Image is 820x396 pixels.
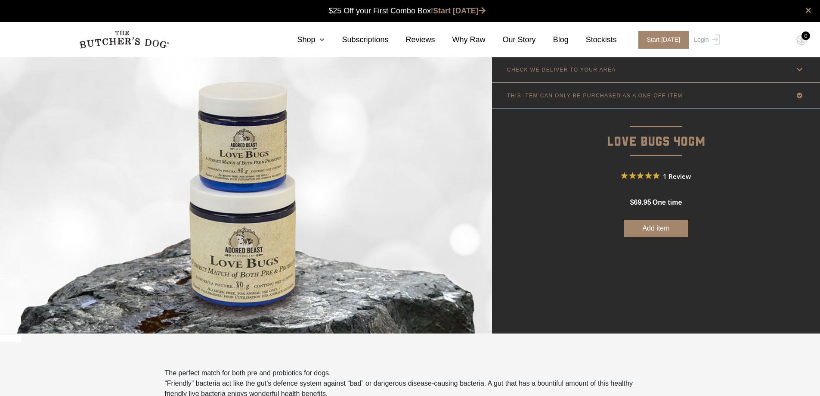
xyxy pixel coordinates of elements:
[492,109,820,152] p: Love Bugs 40gm
[634,199,651,206] span: 69.95
[492,57,820,82] a: CHECK WE DELIVER TO YOUR AREA
[435,34,486,46] a: Why Raw
[630,31,692,49] a: Start [DATE]
[325,34,388,46] a: Subscriptions
[389,34,435,46] a: Reviews
[507,93,683,99] p: THIS ITEM CAN ONLY BE PURCHASED AS A ONE-OFF ITEM
[433,6,486,15] a: Start [DATE]
[630,199,634,206] span: $
[165,368,656,378] p: The perfect match for both pre and probiotics for dogs.
[663,169,691,182] span: 1 Review
[486,34,536,46] a: Our Story
[536,34,569,46] a: Blog
[638,31,689,49] span: Start [DATE]
[796,34,807,46] img: TBD_Cart-Empty.png
[569,34,617,46] a: Stockists
[507,67,616,73] p: CHECK WE DELIVER TO YOUR AREA
[692,31,720,49] a: Login
[653,199,682,206] span: one time
[492,83,820,108] a: THIS ITEM CAN ONLY BE PURCHASED AS A ONE-OFF ITEM
[624,220,688,237] button: Add item
[280,34,325,46] a: Shop
[805,5,811,16] a: close
[801,31,810,40] div: 0
[621,169,691,182] button: Rated 5 out of 5 stars from 1 reviews. Jump to reviews.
